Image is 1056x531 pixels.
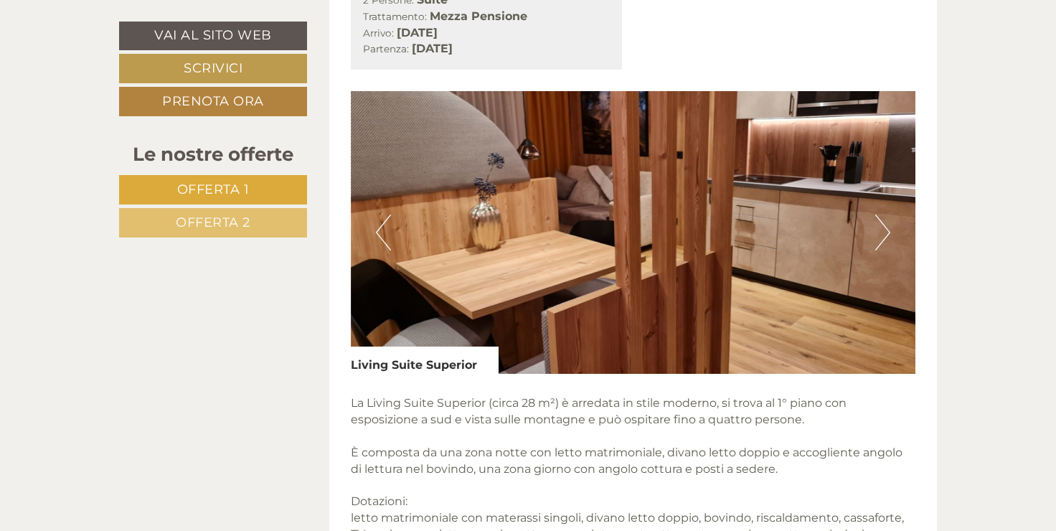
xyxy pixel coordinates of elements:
[376,215,391,250] button: Previous
[176,215,250,230] span: Offerta 2
[363,11,427,22] small: Trattamento:
[363,43,409,55] small: Partenza:
[483,374,566,403] button: Invia
[208,60,544,71] div: Lei
[22,249,357,259] small: 13:02
[201,57,555,116] div: [PERSON_NAME], volevo sapere come si raggiungono gli impianti per sciare. Grazie
[430,9,527,23] b: Mezza Pensione
[22,123,357,134] div: Hotel Mondschein
[351,91,916,374] img: image
[351,347,499,374] div: Living Suite Superior
[119,141,307,168] div: Le nostre offerte
[119,87,307,116] a: Prenota ora
[11,120,364,262] div: Buongiorno. Gli impianti di risalita distano solo 500 metri dall'Hotel e quasi di fronte all'Hote...
[22,40,240,50] small: 12:54
[397,26,438,39] b: [DATE]
[208,103,544,113] small: 12:55
[363,27,394,39] small: Arrivo:
[177,182,250,197] span: Offerta 1
[412,42,453,55] b: [DATE]
[255,4,311,28] div: [DATE]
[875,215,890,250] button: Next
[119,54,307,83] a: Scrivici
[119,22,307,50] a: Vai al sito web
